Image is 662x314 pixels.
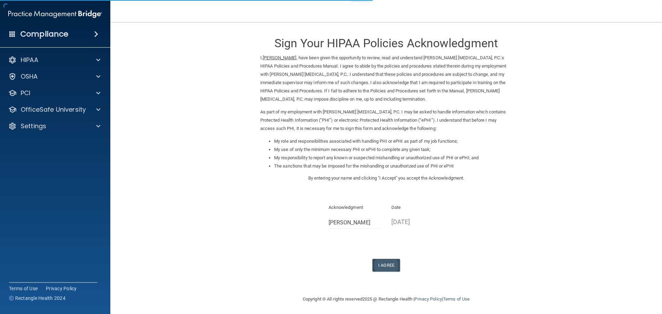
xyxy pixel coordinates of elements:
[8,105,100,114] a: OfficeSafe University
[260,288,512,310] div: Copyright © All rights reserved 2025 @ Rectangle Health | |
[391,203,444,212] p: Date
[21,89,30,97] p: PCI
[443,296,470,302] a: Terms of Use
[274,154,512,162] li: My responsibility to report any known or suspected mishandling or unauthorized use of PHI or ePHI...
[260,108,512,133] p: As part of my employment with [PERSON_NAME] [MEDICAL_DATA], P.C. I may be asked to handle informa...
[46,285,77,292] a: Privacy Policy
[260,54,512,103] p: I, , have been given the opportunity to review, read and understand [PERSON_NAME] [MEDICAL_DATA],...
[8,7,102,21] img: PMB logo
[21,122,46,130] p: Settings
[260,37,512,50] h3: Sign Your HIPAA Policies Acknowledgment
[263,55,296,60] ins: [PERSON_NAME]
[20,29,68,39] h4: Compliance
[274,162,512,170] li: The sanctions that may be imposed for the mishandling or unauthorized use of PHI or ePHI
[8,89,100,97] a: PCI
[9,285,38,292] a: Terms of Use
[274,145,512,154] li: My use of only the minimum necessary PHI or ePHI to complete any given task;
[8,72,100,81] a: OSHA
[274,137,512,145] li: My role and responsibilities associated with handling PHI or ePHI as part of my job functions;
[260,174,512,182] p: By entering your name and clicking "I Accept" you accept the Acknowledgment.
[21,56,38,64] p: HIPAA
[8,56,100,64] a: HIPAA
[329,216,381,229] input: Full Name
[391,216,444,227] p: [DATE]
[9,295,66,302] span: Ⓒ Rectangle Health 2024
[8,122,100,130] a: Settings
[329,203,381,212] p: Acknowledgment
[372,259,400,272] button: I Agree
[21,105,86,114] p: OfficeSafe University
[414,296,442,302] a: Privacy Policy
[21,72,38,81] p: OSHA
